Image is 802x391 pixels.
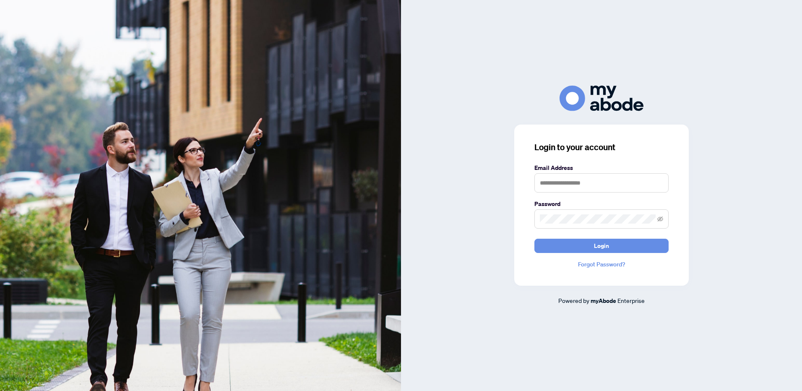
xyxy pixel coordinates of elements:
button: Login [534,239,669,253]
span: eye-invisible [657,216,663,222]
img: ma-logo [560,86,643,111]
span: Enterprise [617,297,645,304]
a: Forgot Password? [534,260,669,269]
a: myAbode [591,296,616,305]
span: Login [594,239,609,253]
label: Password [534,199,669,209]
label: Email Address [534,163,669,172]
h3: Login to your account [534,141,669,153]
span: Powered by [558,297,589,304]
